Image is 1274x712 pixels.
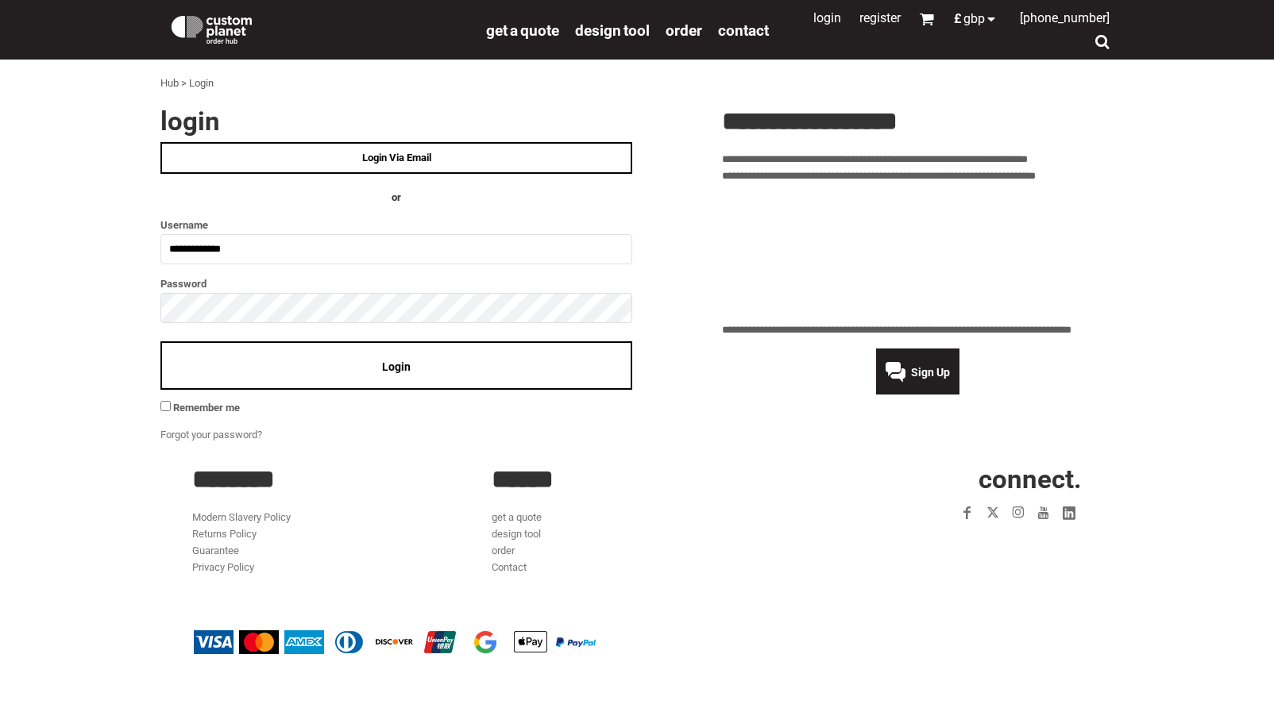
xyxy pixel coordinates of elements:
[556,637,596,647] img: PayPal
[863,535,1082,554] iframe: Customer reviews powered by Trustpilot
[160,429,262,441] a: Forgot your password?
[330,630,369,654] img: Diners Club
[192,545,239,556] a: Guarantee
[192,528,257,540] a: Returns Policy
[160,401,171,411] input: Remember me
[666,21,702,39] a: order
[1020,10,1110,25] span: [PHONE_NUMBER]
[420,630,460,654] img: China UnionPay
[284,630,324,654] img: American Express
[492,528,541,540] a: design tool
[173,402,240,414] span: Remember me
[160,275,632,293] label: Password
[666,21,702,40] span: order
[192,561,254,573] a: Privacy Policy
[859,10,901,25] a: Register
[375,630,415,654] img: Discover
[954,13,963,25] span: £
[575,21,650,39] a: design tool
[160,216,632,234] label: Username
[194,630,234,654] img: Visa
[718,21,769,40] span: Contact
[160,190,632,206] h4: OR
[192,511,291,523] a: Modern Slavery Policy
[362,152,431,164] span: Login Via Email
[575,21,650,40] span: design tool
[189,75,214,92] div: Login
[718,21,769,39] a: Contact
[160,4,478,52] a: Custom Planet
[492,545,515,556] a: order
[160,108,632,134] h2: Login
[492,511,542,523] a: get a quote
[911,366,950,379] span: Sign Up
[465,630,505,654] img: Google Pay
[492,561,527,573] a: Contact
[160,77,179,89] a: Hub
[382,360,411,373] span: Login
[792,466,1082,492] h2: CONNECT.
[486,21,559,40] span: get a quote
[722,194,1114,313] iframe: Customer reviews powered by Trustpilot
[813,10,841,25] a: Login
[963,13,985,25] span: GBP
[160,142,632,174] a: Login Via Email
[239,630,279,654] img: Mastercard
[168,12,255,44] img: Custom Planet
[486,21,559,39] a: get a quote
[511,630,550,654] img: Apple Pay
[181,75,187,92] div: >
